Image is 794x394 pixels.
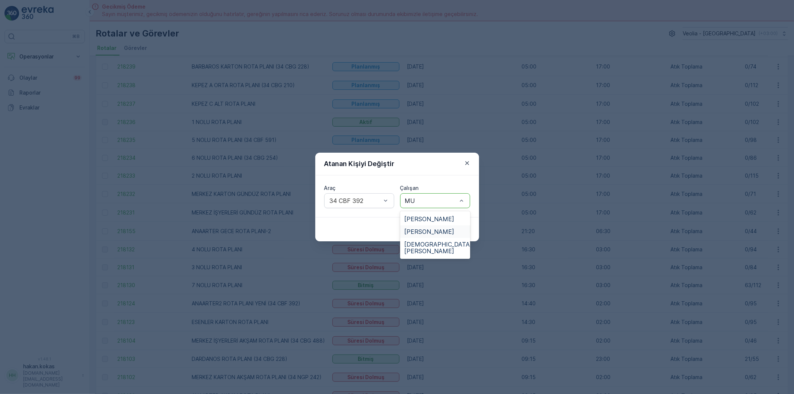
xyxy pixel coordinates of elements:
[324,185,336,191] label: Araç
[324,159,395,169] p: Atanan Kişiyi Değiştir
[405,241,472,254] span: [DEMOGRAPHIC_DATA][PERSON_NAME]
[405,216,455,222] span: [PERSON_NAME]
[400,185,419,191] label: Çalışan
[405,228,455,235] span: [PERSON_NAME]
